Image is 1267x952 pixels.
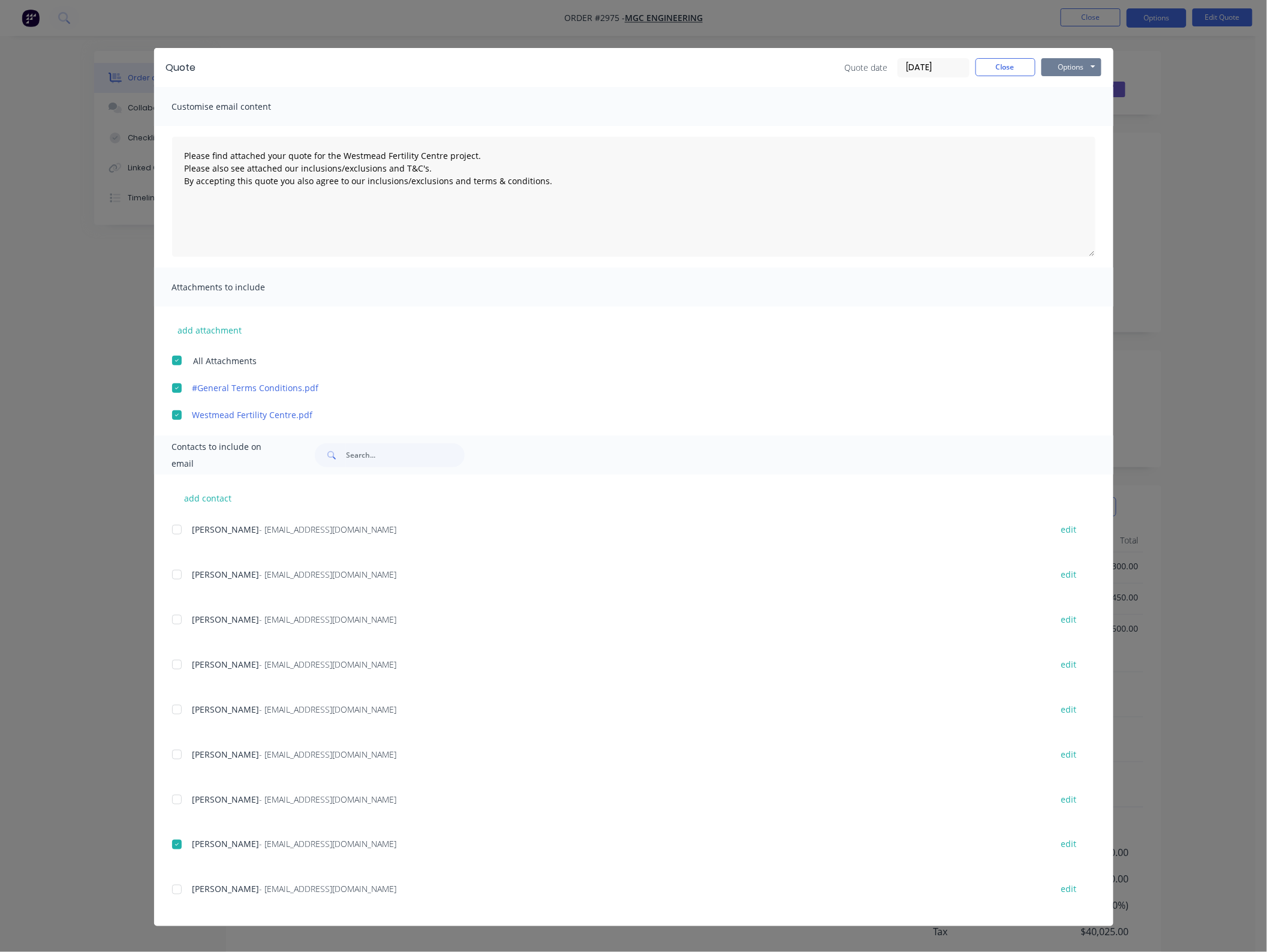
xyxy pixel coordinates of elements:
[192,409,1040,421] a: Westmead Fertility Centre.pdf
[260,884,397,895] span: - [EMAIL_ADDRESS][DOMAIN_NAME]
[260,839,397,850] span: - [EMAIL_ADDRESS][DOMAIN_NAME]
[1054,791,1084,807] button: edit
[260,569,397,580] span: - [EMAIL_ADDRESS][DOMAIN_NAME]
[194,355,257,367] span: All Attachments
[1054,701,1084,717] button: edit
[192,614,260,625] span: [PERSON_NAME]
[1054,521,1084,537] button: edit
[260,794,397,805] span: - [EMAIL_ADDRESS][DOMAIN_NAME]
[1054,656,1084,672] button: edit
[192,839,260,850] span: [PERSON_NAME]
[192,704,260,715] span: [PERSON_NAME]
[1054,611,1084,627] button: edit
[845,61,888,74] span: Quote date
[260,704,397,715] span: - [EMAIL_ADDRESS][DOMAIN_NAME]
[346,443,465,467] input: Search...
[192,884,260,895] span: [PERSON_NAME]
[260,659,397,670] span: - [EMAIL_ADDRESS][DOMAIN_NAME]
[172,489,244,507] button: add contact
[172,98,304,115] span: Customise email content
[166,61,196,75] div: Quote
[1054,881,1084,897] button: edit
[260,614,397,625] span: - [EMAIL_ADDRESS][DOMAIN_NAME]
[192,382,1040,394] a: #General Terms Conditions.pdf
[260,524,397,535] span: - [EMAIL_ADDRESS][DOMAIN_NAME]
[260,749,397,760] span: - [EMAIL_ADDRESS][DOMAIN_NAME]
[976,58,1036,76] button: Close
[192,794,260,805] span: [PERSON_NAME]
[172,279,304,296] span: Attachments to include
[192,569,260,580] span: [PERSON_NAME]
[172,321,248,339] button: add attachment
[172,137,1096,257] textarea: Please find attached your quote for the Westmead Fertility Centre project. Please also see attach...
[192,749,260,760] span: [PERSON_NAME]
[192,524,260,535] span: [PERSON_NAME]
[1042,58,1102,76] button: Options
[172,439,285,472] span: Contacts to include on email
[192,659,260,670] span: [PERSON_NAME]
[1054,566,1084,582] button: edit
[1054,836,1084,852] button: edit
[1054,746,1084,762] button: edit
